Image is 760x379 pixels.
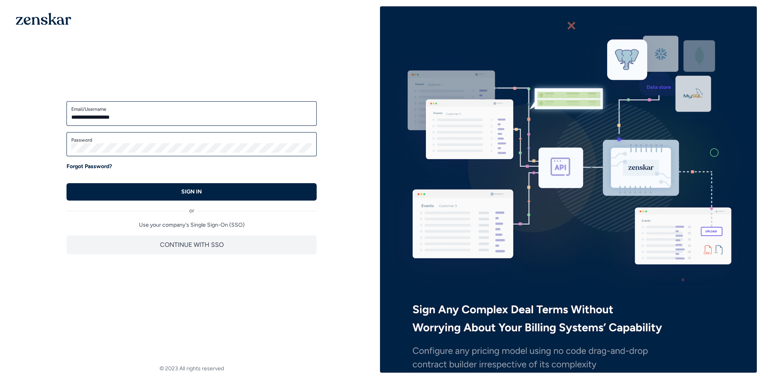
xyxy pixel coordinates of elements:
label: Email/Username [71,106,312,112]
p: Use your company's Single Sign-On (SSO) [66,221,317,229]
img: 1OGAJ2xQqyY4LXKgY66KYq0eOWRCkrZdAb3gUhuVAqdWPZE9SRJmCz+oDMSn4zDLXe31Ii730ItAGKgCKgCCgCikA4Av8PJUP... [16,13,71,25]
button: SIGN IN [66,183,317,201]
p: SIGN IN [181,188,202,196]
label: Password [71,137,312,143]
a: Forgot Password? [66,163,112,171]
footer: © 2023 All rights reserved [3,365,380,373]
button: CONTINUE WITH SSO [66,235,317,254]
div: or [66,201,317,215]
